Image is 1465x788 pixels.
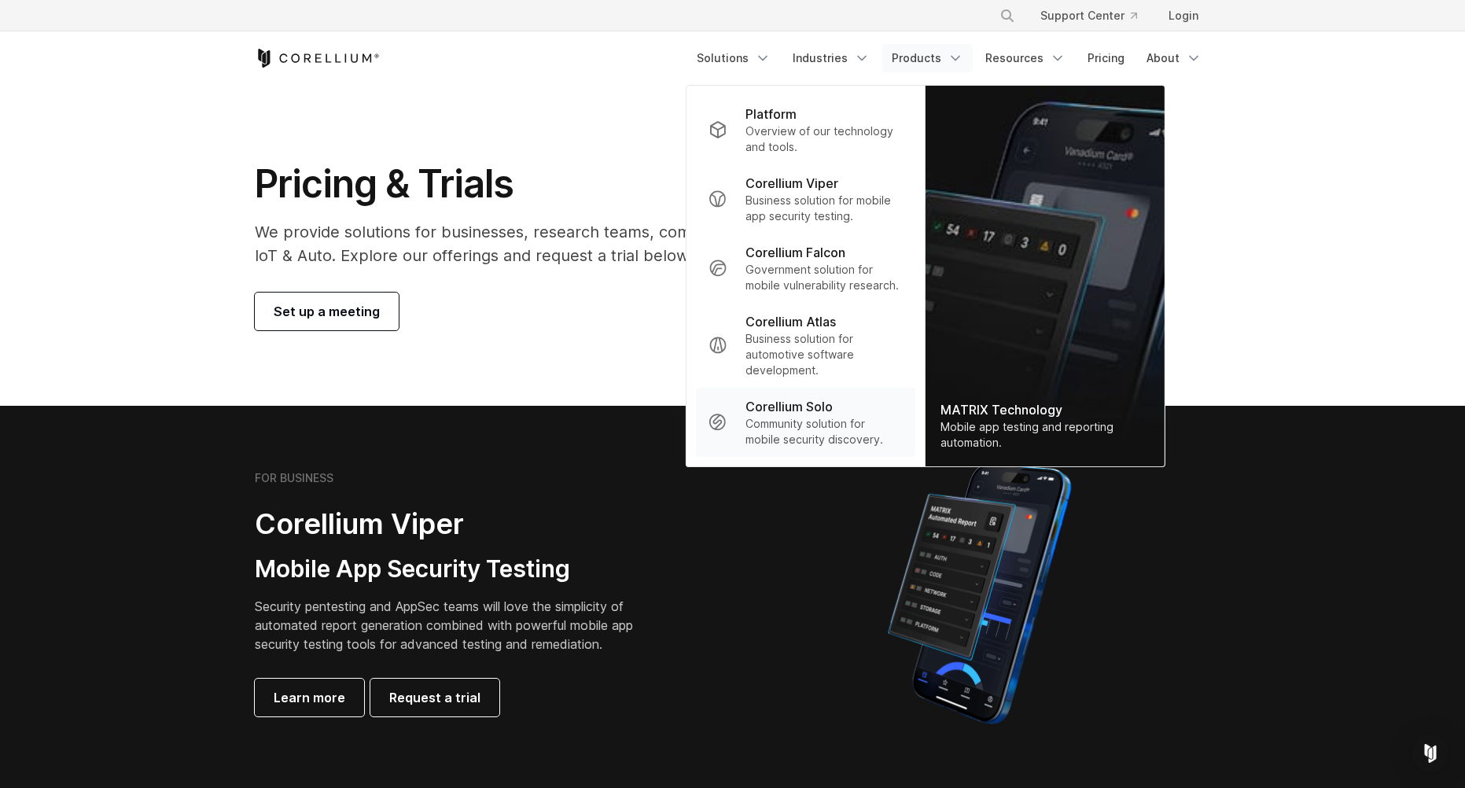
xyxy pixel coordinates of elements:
[255,160,882,208] h1: Pricing & Trials
[745,243,845,262] p: Corellium Falcon
[687,44,1211,72] div: Navigation Menu
[274,688,345,707] span: Learn more
[925,86,1164,466] a: MATRIX Technology Mobile app testing and reporting automation.
[745,262,902,293] p: Government solution for mobile vulnerability research.
[1156,2,1211,30] a: Login
[255,554,657,584] h3: Mobile App Security Testing
[695,388,915,457] a: Corellium Solo Community solution for mobile security discovery.
[745,416,902,447] p: Community solution for mobile security discovery.
[695,164,915,234] a: Corellium Viper Business solution for mobile app security testing.
[695,95,915,164] a: Platform Overview of our technology and tools.
[976,44,1075,72] a: Resources
[745,397,833,416] p: Corellium Solo
[687,44,780,72] a: Solutions
[255,49,380,68] a: Corellium Home
[745,105,797,123] p: Platform
[981,2,1211,30] div: Navigation Menu
[861,456,1098,731] img: Corellium MATRIX automated report on iPhone showing app vulnerability test results across securit...
[745,193,902,224] p: Business solution for mobile app security testing.
[1028,2,1150,30] a: Support Center
[940,400,1148,419] div: MATRIX Technology
[745,312,836,331] p: Corellium Atlas
[745,331,902,378] p: Business solution for automotive software development.
[255,679,364,716] a: Learn more
[274,302,380,321] span: Set up a meeting
[389,688,480,707] span: Request a trial
[370,679,499,716] a: Request a trial
[925,86,1164,466] img: Matrix_WebNav_1x
[745,123,902,155] p: Overview of our technology and tools.
[1412,735,1449,772] div: Open Intercom Messenger
[1137,44,1211,72] a: About
[695,234,915,303] a: Corellium Falcon Government solution for mobile vulnerability research.
[783,44,879,72] a: Industries
[993,2,1021,30] button: Search
[745,174,838,193] p: Corellium Viper
[882,44,973,72] a: Products
[255,597,657,654] p: Security pentesting and AppSec teams will love the simplicity of automated report generation comb...
[255,471,333,485] h6: FOR BUSINESS
[695,303,915,388] a: Corellium Atlas Business solution for automotive software development.
[255,220,882,267] p: We provide solutions for businesses, research teams, community individuals, and IoT & Auto. Explo...
[255,293,399,330] a: Set up a meeting
[1078,44,1134,72] a: Pricing
[940,419,1148,451] div: Mobile app testing and reporting automation.
[255,506,657,542] h2: Corellium Viper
